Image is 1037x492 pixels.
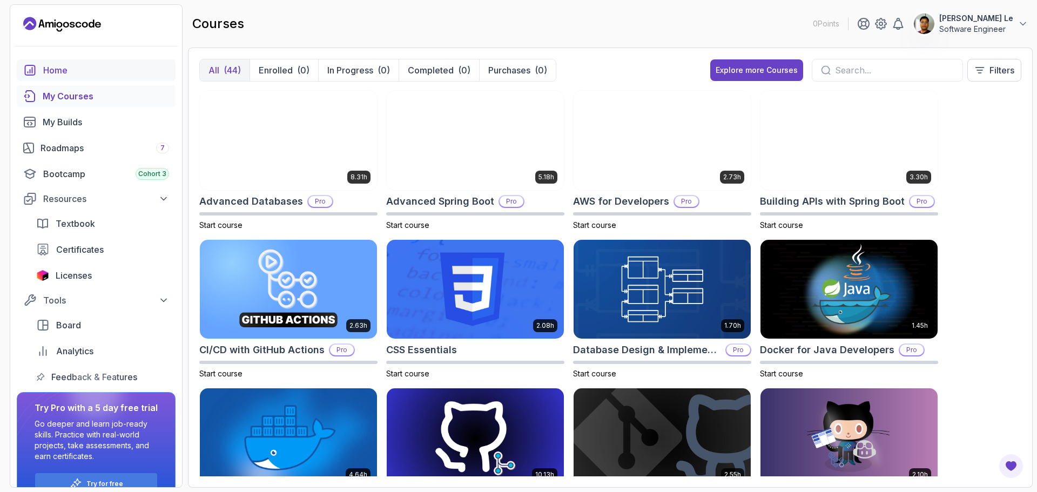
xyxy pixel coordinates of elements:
div: Tools [43,294,169,307]
h2: Advanced Spring Boot [386,194,494,209]
p: 2.10h [912,470,928,479]
img: Advanced Spring Boot card [387,91,564,190]
p: Pro [675,196,698,207]
button: Enrolled(0) [250,59,318,81]
span: Start course [386,369,429,378]
p: In Progress [327,64,373,77]
h2: AWS for Developers [573,194,669,209]
a: Try for free [86,480,123,488]
p: 2.73h [723,173,741,181]
span: Textbook [56,217,95,230]
button: Purchases(0) [479,59,556,81]
button: Tools [17,291,176,310]
h2: Database Design & Implementation [573,342,721,358]
img: Git for Professionals card [387,388,564,488]
p: Pro [330,345,354,355]
img: CI/CD with GitHub Actions card [200,240,377,339]
img: CSS Essentials card [387,240,564,339]
img: Database Design & Implementation card [574,240,751,339]
img: Docker For Professionals card [200,388,377,488]
input: Search... [835,64,954,77]
span: Licenses [56,269,92,282]
div: Resources [43,192,169,205]
p: 8.31h [351,173,367,181]
a: certificates [30,239,176,260]
a: textbook [30,213,176,234]
p: 1.45h [912,321,928,330]
button: Explore more Courses [710,59,803,81]
span: Start course [573,220,616,230]
p: 4.64h [349,470,367,479]
img: Git & GitHub Fundamentals card [574,388,751,488]
a: home [17,59,176,81]
div: Explore more Courses [716,65,798,76]
p: Pro [500,196,523,207]
p: Filters [989,64,1014,77]
a: bootcamp [17,163,176,185]
a: analytics [30,340,176,362]
h2: Building APIs with Spring Boot [760,194,905,209]
div: (0) [458,64,470,77]
p: Software Engineer [939,24,1013,35]
div: Home [43,64,169,77]
a: Landing page [23,16,101,33]
span: Feedback & Features [51,370,137,383]
div: My Courses [43,90,169,103]
button: Resources [17,189,176,208]
h2: Docker for Java Developers [760,342,894,358]
p: 3.30h [910,173,928,181]
span: Start course [199,369,243,378]
p: Go deeper and learn job-ready skills. Practice with real-world projects, take assessments, and ea... [35,419,158,462]
p: Pro [308,196,332,207]
p: 5.18h [538,173,554,181]
p: 2.63h [349,321,367,330]
p: Purchases [488,64,530,77]
div: (0) [297,64,309,77]
a: board [30,314,176,336]
div: (0) [535,64,547,77]
a: builds [17,111,176,133]
p: 2.55h [724,470,741,479]
p: All [208,64,219,77]
button: Filters [967,59,1021,82]
img: Building APIs with Spring Boot card [760,91,938,190]
img: Docker for Java Developers card [760,240,938,339]
button: Completed(0) [399,59,479,81]
p: Completed [408,64,454,77]
h2: Advanced Databases [199,194,303,209]
img: GitHub Toolkit card [760,388,938,488]
a: licenses [30,265,176,286]
span: Start course [760,220,803,230]
p: Pro [910,196,934,207]
button: In Progress(0) [318,59,399,81]
img: Advanced Databases card [200,91,377,190]
p: 10.13h [535,470,554,479]
img: AWS for Developers card [574,91,751,190]
span: Start course [199,220,243,230]
p: Pro [900,345,924,355]
button: All(44) [200,59,250,81]
p: 1.70h [724,321,741,330]
span: Start course [386,220,429,230]
p: 2.08h [536,321,554,330]
a: courses [17,85,176,107]
p: Pro [726,345,750,355]
div: (44) [224,64,241,77]
img: user profile image [914,14,934,34]
div: My Builds [43,116,169,129]
h2: CI/CD with GitHub Actions [199,342,325,358]
p: 0 Points [813,18,839,29]
div: Bootcamp [43,167,169,180]
div: Roadmaps [41,141,169,154]
div: (0) [378,64,390,77]
span: 7 [160,144,165,152]
span: Start course [760,369,803,378]
img: jetbrains icon [36,270,49,281]
span: Certificates [56,243,104,256]
button: Open Feedback Button [998,453,1024,479]
span: Board [56,319,81,332]
a: roadmaps [17,137,176,159]
p: [PERSON_NAME] Le [939,13,1013,24]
